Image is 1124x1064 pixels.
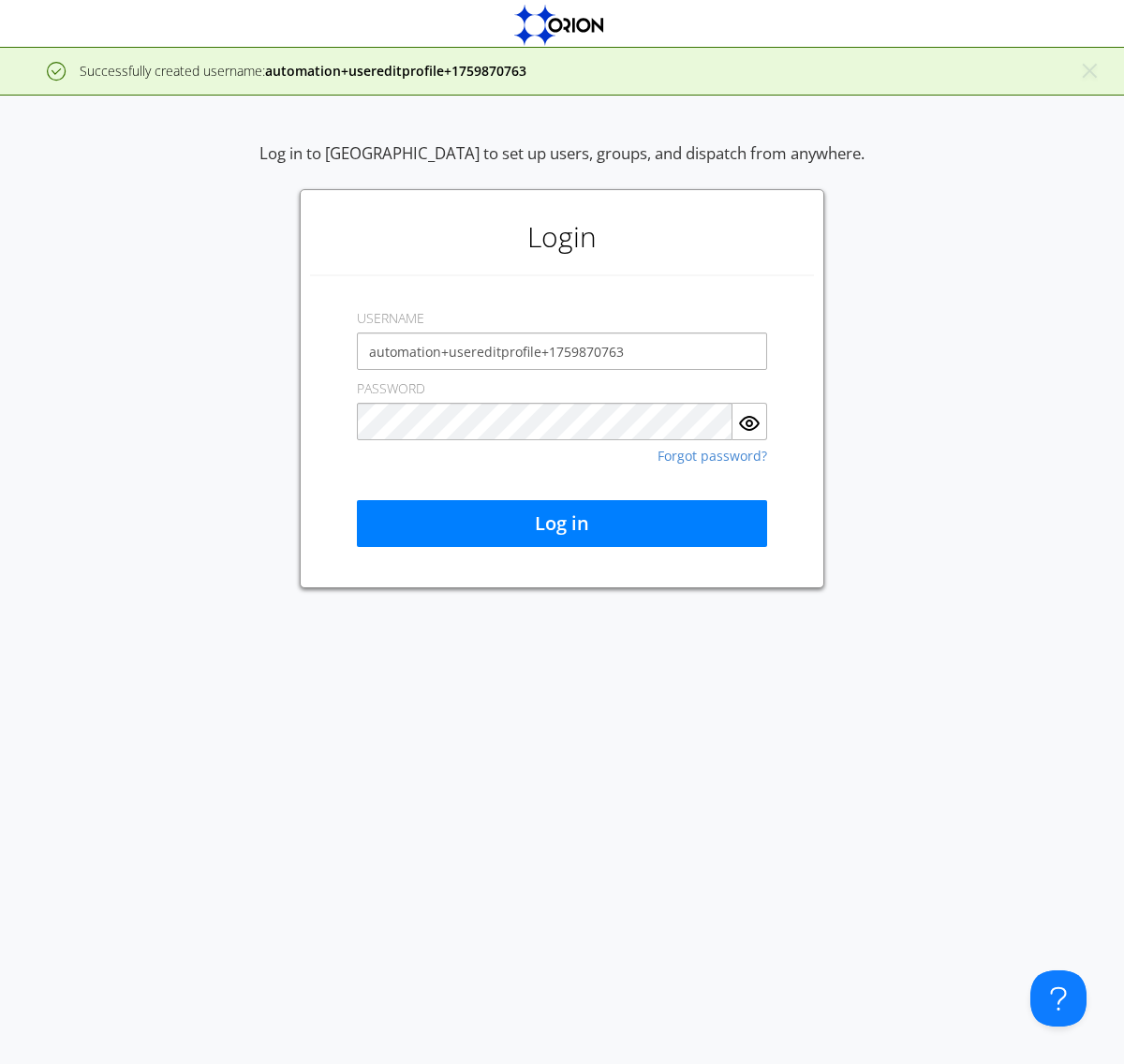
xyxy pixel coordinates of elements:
button: Log in [357,500,767,547]
strong: automation+usereditprofile+1759870763 [265,62,526,80]
iframe: Toggle Customer Support [1030,970,1087,1027]
button: Show Password [732,403,767,440]
label: PASSWORD [357,379,425,398]
span: Successfully created username: [80,62,526,80]
a: Forgot password? [658,450,767,463]
input: Password [357,403,732,440]
div: Log in to [GEOGRAPHIC_DATA] to set up users, groups, and dispatch from anywhere. [259,142,865,189]
img: eye.svg [738,412,761,435]
label: USERNAME [357,309,424,328]
h1: Login [310,199,814,274]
